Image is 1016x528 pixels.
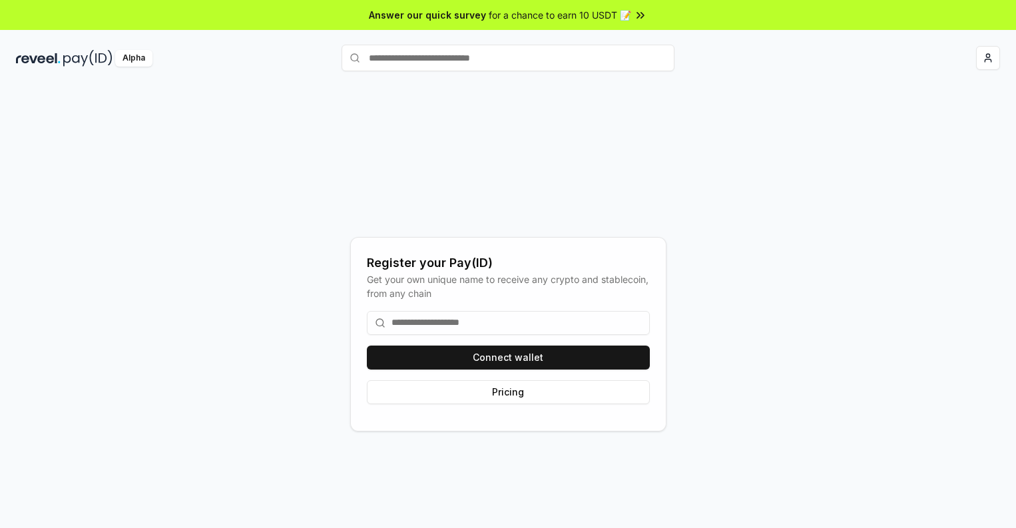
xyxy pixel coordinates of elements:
div: Alpha [115,50,152,67]
span: for a chance to earn 10 USDT 📝 [489,8,631,22]
img: reveel_dark [16,50,61,67]
button: Connect wallet [367,346,650,370]
div: Get your own unique name to receive any crypto and stablecoin, from any chain [367,272,650,300]
button: Pricing [367,380,650,404]
img: pay_id [63,50,113,67]
div: Register your Pay(ID) [367,254,650,272]
span: Answer our quick survey [369,8,486,22]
